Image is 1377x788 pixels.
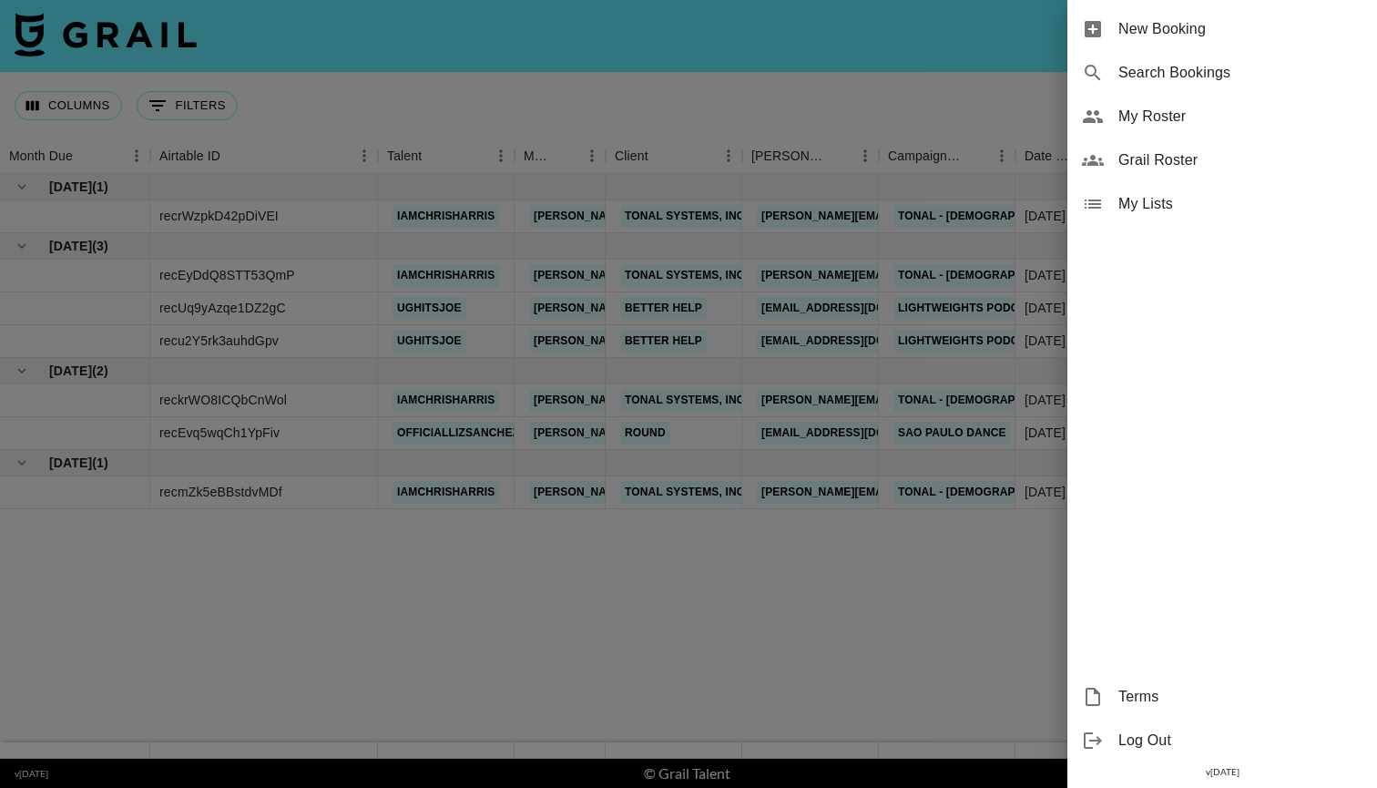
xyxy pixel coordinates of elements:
span: Search Bookings [1118,62,1362,84]
div: v [DATE] [1067,762,1377,782]
span: New Booking [1118,18,1362,40]
div: Log Out [1067,719,1377,762]
div: My Roster [1067,95,1377,138]
div: New Booking [1067,7,1377,51]
div: Search Bookings [1067,51,1377,95]
div: Terms [1067,675,1377,719]
span: Grail Roster [1118,149,1362,171]
div: My Lists [1067,182,1377,226]
span: My Roster [1118,106,1362,128]
span: Terms [1118,686,1362,708]
span: Log Out [1118,730,1362,752]
div: Grail Roster [1067,138,1377,182]
span: My Lists [1118,193,1362,215]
